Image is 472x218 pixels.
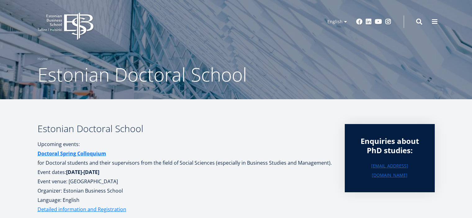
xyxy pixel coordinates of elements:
[357,136,422,155] div: Enquiries about PhD studies:
[38,149,332,205] p: for Doctoral students and their supervisors from the field of Social Sciences (especially in Busi...
[38,122,143,135] b: Estonian Doctoral School
[38,150,106,157] strong: Doctoral Spring Colloquium
[38,205,126,214] a: Detailed information and Registration
[66,169,99,176] strong: [DATE]-[DATE]
[38,140,332,149] p: Upcoming events:
[357,161,422,180] a: [EMAIL_ADDRESS][DOMAIN_NAME]
[366,19,372,25] a: Linkedin
[385,19,391,25] a: Instagram
[375,19,382,25] a: Youtube
[356,19,362,25] a: Facebook
[38,62,247,87] span: Estonian Doctoral School
[38,56,48,62] a: Home
[38,149,106,158] a: Doctoral Spring Colloquium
